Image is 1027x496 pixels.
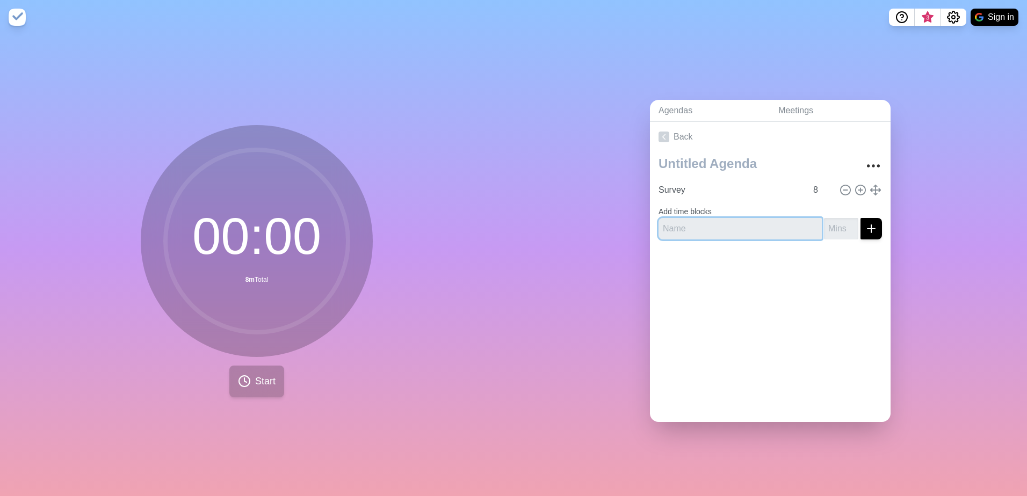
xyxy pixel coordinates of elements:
button: Settings [941,9,966,26]
input: Mins [809,179,835,201]
img: timeblocks logo [9,9,26,26]
span: 3 [923,13,932,22]
a: Back [650,122,891,152]
a: Agendas [650,100,770,122]
label: Add time blocks [659,207,712,216]
img: google logo [975,13,983,21]
button: Help [889,9,915,26]
a: Meetings [770,100,891,122]
button: What’s new [915,9,941,26]
span: Start [255,374,276,389]
button: Sign in [971,9,1018,26]
input: Name [654,179,807,201]
input: Name [659,218,822,239]
button: More [863,155,884,177]
button: Start [229,366,284,397]
input: Mins [824,218,858,239]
